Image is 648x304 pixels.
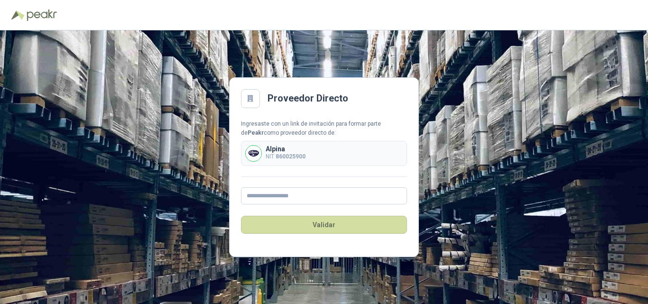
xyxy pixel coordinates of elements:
button: Validar [241,216,407,234]
img: Company Logo [246,146,261,161]
img: Logo [11,10,25,20]
img: Peakr [27,9,57,21]
h2: Proveedor Directo [268,91,348,106]
b: 860025900 [276,153,305,160]
div: Ingresaste con un link de invitación para formar parte de como proveedor directo de: [241,120,407,138]
p: Alpina [266,146,305,152]
b: Peakr [248,129,264,136]
p: NIT [266,152,305,161]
